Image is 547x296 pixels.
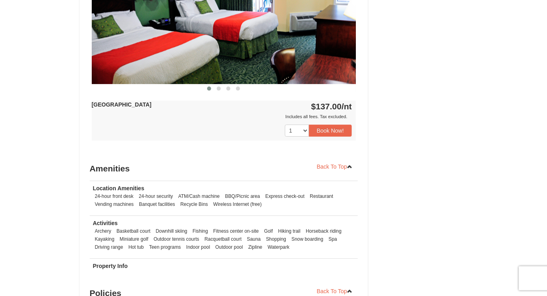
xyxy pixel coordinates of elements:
[115,227,153,235] li: Basketball court
[118,235,150,243] li: Miniature golf
[154,227,190,235] li: Downhill skiing
[151,235,201,243] li: Outdoor tennis courts
[127,243,146,251] li: Hot tub
[266,243,291,251] li: Waterpark
[176,192,222,200] li: ATM/Cash machine
[93,235,117,243] li: Kayaking
[246,243,264,251] li: Zipline
[93,220,118,226] strong: Activities
[93,185,145,191] strong: Location Amenities
[93,263,128,269] strong: Property Info
[137,200,177,208] li: Banquet facilities
[90,161,358,177] h3: Amenities
[308,192,335,200] li: Restaurant
[178,200,210,208] li: Recycle Bins
[92,113,352,121] div: Includes all fees. Tax excluded.
[184,243,212,251] li: Indoor pool
[147,243,183,251] li: Teen programs
[327,235,339,243] li: Spa
[342,102,352,111] span: /nt
[137,192,175,200] li: 24-hour security
[304,227,343,235] li: Horseback riding
[276,227,303,235] li: Hiking trail
[93,200,136,208] li: Vending machines
[93,227,113,235] li: Archery
[214,243,245,251] li: Outdoor pool
[263,192,307,200] li: Express check-out
[211,227,261,235] li: Fitness center on-site
[93,192,136,200] li: 24-hour front desk
[245,235,262,243] li: Sauna
[211,200,264,208] li: Wireless Internet (free)
[290,235,325,243] li: Snow boarding
[309,125,352,137] button: Book Now!
[191,227,210,235] li: Fishing
[312,161,358,173] a: Back To Top
[311,102,352,111] strong: $137.00
[202,235,244,243] li: Racquetball court
[262,227,275,235] li: Golf
[223,192,262,200] li: BBQ/Picnic area
[264,235,288,243] li: Shopping
[92,101,152,108] strong: [GEOGRAPHIC_DATA]
[93,243,125,251] li: Driving range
